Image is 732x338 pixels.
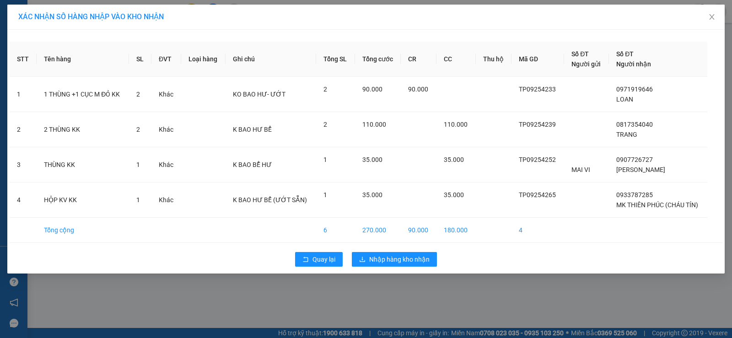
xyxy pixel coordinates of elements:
[151,112,181,147] td: Khác
[136,91,140,98] span: 2
[151,42,181,77] th: ĐVT
[233,91,285,98] span: KO BAO HƯ- ƯỚT
[616,121,653,128] span: 0817354040
[151,147,181,182] td: Khác
[10,77,37,112] td: 1
[444,191,464,199] span: 35.000
[37,182,129,218] td: HỘP KV KK
[699,5,725,30] button: Close
[519,191,556,199] span: TP09254265
[436,42,476,77] th: CC
[10,112,37,147] td: 2
[10,42,37,77] th: STT
[476,42,512,77] th: Thu hộ
[401,42,436,77] th: CR
[233,161,272,168] span: K BAO BỂ HƯ
[37,218,129,243] td: Tổng cộng
[37,42,129,77] th: Tên hàng
[136,126,140,133] span: 2
[362,121,386,128] span: 110.000
[226,42,316,77] th: Ghi chú
[616,156,653,163] span: 0907726727
[323,191,327,199] span: 1
[151,182,181,218] td: Khác
[359,256,366,263] span: download
[316,42,355,77] th: Tổng SL
[302,256,309,263] span: rollback
[436,218,476,243] td: 180.000
[295,252,343,267] button: rollbackQuay lại
[511,218,564,243] td: 4
[136,161,140,168] span: 1
[37,77,129,112] td: 1 THÙNG +1 CỤC M ĐỎ KK
[37,112,129,147] td: 2 THÙNG KK
[323,121,327,128] span: 2
[323,156,327,163] span: 1
[362,156,382,163] span: 35.000
[316,218,355,243] td: 6
[511,42,564,77] th: Mã GD
[355,42,401,77] th: Tổng cước
[129,42,151,77] th: SL
[401,218,436,243] td: 90.000
[519,121,556,128] span: TP09254239
[312,254,335,264] span: Quay lại
[571,166,590,173] span: MAI VI
[355,218,401,243] td: 270.000
[37,147,129,182] td: THÙNG KK
[369,254,430,264] span: Nhập hàng kho nhận
[616,86,653,93] span: 0971919646
[616,201,698,209] span: MK THIÊN PHÚC (CHÁU TÍN)
[616,191,653,199] span: 0933787285
[362,86,382,93] span: 90.000
[10,182,37,218] td: 4
[181,42,226,77] th: Loại hàng
[10,147,37,182] td: 3
[571,50,589,58] span: Số ĐT
[616,60,651,68] span: Người nhận
[519,86,556,93] span: TP09254233
[616,96,633,103] span: LOAN
[519,156,556,163] span: TP09254252
[136,196,140,204] span: 1
[352,252,437,267] button: downloadNhập hàng kho nhận
[233,126,272,133] span: K BAO HƯ BỂ
[616,50,634,58] span: Số ĐT
[362,191,382,199] span: 35.000
[408,86,428,93] span: 90.000
[444,121,468,128] span: 110.000
[571,60,601,68] span: Người gửi
[444,156,464,163] span: 35.000
[233,196,307,204] span: K BAO HƯ BỂ (ƯỚT SẴN)
[708,13,716,21] span: close
[151,77,181,112] td: Khác
[323,86,327,93] span: 2
[616,166,665,173] span: [PERSON_NAME]
[18,12,164,21] span: XÁC NHẬN SỐ HÀNG NHẬP VÀO KHO NHẬN
[616,131,637,138] span: TRANG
